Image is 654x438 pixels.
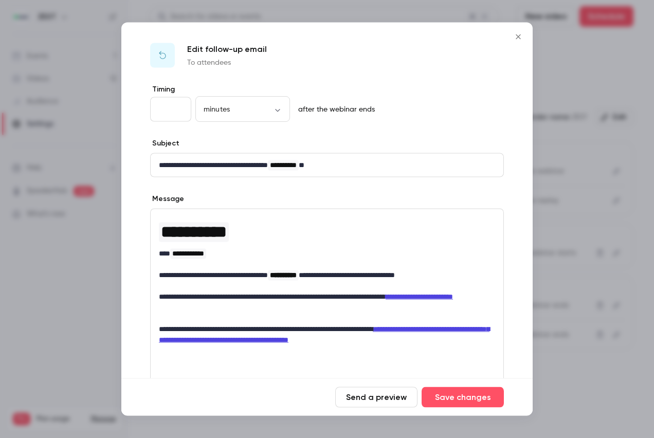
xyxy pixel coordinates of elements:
button: Send a preview [335,387,417,408]
label: Timing [150,84,504,95]
button: Save changes [422,387,504,408]
p: after the webinar ends [294,104,375,115]
div: editor [151,154,503,177]
button: Close [508,27,529,47]
p: Edit follow-up email [187,43,267,56]
label: Subject [150,138,179,149]
div: editor [151,209,503,395]
label: Message [150,194,184,204]
p: To attendees [187,58,267,68]
div: minutes [195,104,290,114]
